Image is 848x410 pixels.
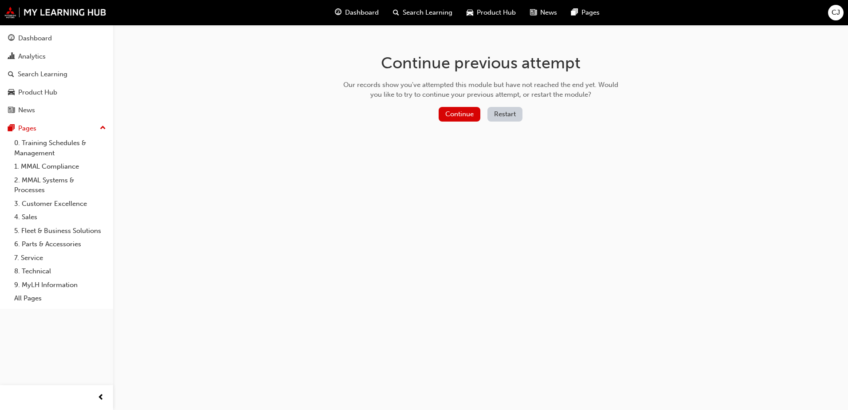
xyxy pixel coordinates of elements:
[4,7,106,18] img: mmal
[11,136,110,160] a: 0. Training Schedules & Management
[487,107,522,122] button: Restart
[98,392,104,403] span: prev-icon
[335,7,342,18] span: guage-icon
[8,89,15,97] span: car-icon
[8,106,15,114] span: news-icon
[530,7,537,18] span: news-icon
[581,8,600,18] span: Pages
[11,173,110,197] a: 2. MMAL Systems & Processes
[467,7,473,18] span: car-icon
[11,160,110,173] a: 1. MMAL Compliance
[11,237,110,251] a: 6. Parts & Accessories
[18,33,52,43] div: Dashboard
[328,4,386,22] a: guage-iconDashboard
[18,69,67,79] div: Search Learning
[345,8,379,18] span: Dashboard
[571,7,578,18] span: pages-icon
[477,8,516,18] span: Product Hub
[540,8,557,18] span: News
[8,35,15,43] span: guage-icon
[11,197,110,211] a: 3. Customer Excellence
[18,51,46,62] div: Analytics
[439,107,480,122] button: Continue
[11,278,110,292] a: 9. MyLH Information
[18,123,36,134] div: Pages
[340,80,621,100] div: Our records show you've attempted this module but have not reached the end yet. Would you like to...
[403,8,452,18] span: Search Learning
[8,53,15,61] span: chart-icon
[4,120,110,137] button: Pages
[11,251,110,265] a: 7. Service
[393,7,399,18] span: search-icon
[8,71,14,79] span: search-icon
[4,48,110,65] a: Analytics
[386,4,459,22] a: search-iconSearch Learning
[11,292,110,305] a: All Pages
[4,84,110,101] a: Product Hub
[11,224,110,238] a: 5. Fleet & Business Solutions
[523,4,564,22] a: news-iconNews
[832,8,840,18] span: CJ
[11,264,110,278] a: 8. Technical
[11,210,110,224] a: 4. Sales
[8,125,15,133] span: pages-icon
[340,53,621,73] h1: Continue previous attempt
[18,105,35,115] div: News
[100,122,106,134] span: up-icon
[18,87,57,98] div: Product Hub
[4,30,110,47] a: Dashboard
[828,5,844,20] button: CJ
[4,102,110,118] a: News
[459,4,523,22] a: car-iconProduct Hub
[4,28,110,120] button: DashboardAnalyticsSearch LearningProduct HubNews
[4,66,110,83] a: Search Learning
[564,4,607,22] a: pages-iconPages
